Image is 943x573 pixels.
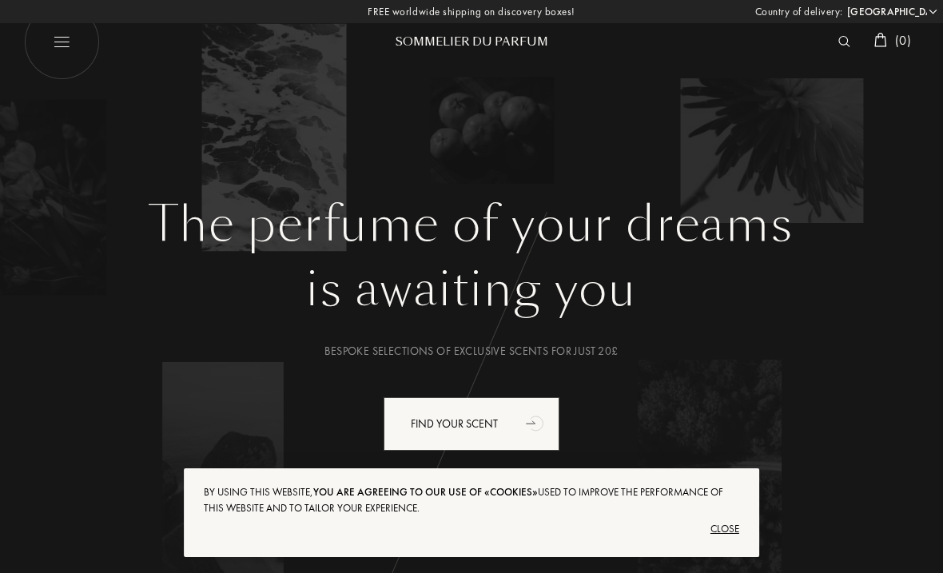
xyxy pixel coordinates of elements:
img: search_icn_white.svg [838,36,850,47]
div: Close [204,516,739,542]
span: Country of delivery: [755,4,843,20]
img: cart_white.svg [874,33,887,47]
a: Find your scentanimation [372,397,571,451]
div: is awaiting you [36,253,907,325]
div: Sommelier du Parfum [376,34,567,50]
span: you are agreeing to our use of «cookies» [313,485,538,499]
div: By using this website, used to improve the performance of this website and to tailor your experie... [204,484,739,516]
img: burger_white.png [24,4,100,80]
h1: The perfume of your dreams [36,196,907,253]
div: animation [520,407,552,439]
div: Bespoke selections of exclusive scents for just 20£ [36,343,907,360]
div: Find your scent [384,397,559,451]
span: ( 0 ) [895,32,911,49]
